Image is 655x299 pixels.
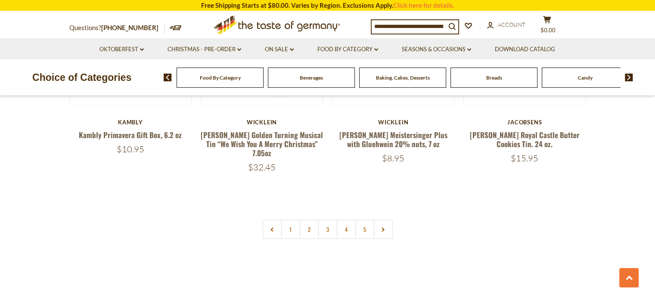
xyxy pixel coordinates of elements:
div: Wicklein [332,119,455,126]
span: $0.00 [540,27,556,34]
span: Account [498,21,525,28]
a: [PERSON_NAME] Royal Castle Butter Cookies Tin. 24 oz. [470,129,580,149]
div: Wicklein [201,119,323,126]
div: Kambly [69,119,192,126]
span: $10.95 [117,144,144,154]
a: Food By Category [200,74,241,81]
a: Baking, Cakes, Desserts [376,74,430,81]
a: 3 [318,220,337,239]
a: Food By Category [317,45,378,54]
span: $32.45 [248,162,276,173]
a: 2 [299,220,319,239]
img: next arrow [625,74,633,81]
a: Kambly Primavera Gift Box, 6.2 oz [79,129,182,140]
img: previous arrow [164,74,172,81]
a: Beverages [300,74,323,81]
a: On Sale [265,45,294,54]
a: 1 [281,220,300,239]
a: 4 [336,220,356,239]
span: $8.95 [382,153,404,163]
a: [PERSON_NAME] Meistersinger Plus with Gluehwein 20% nuts, 7 oz [339,129,447,149]
a: Click here for details. [393,1,454,9]
p: Questions? [69,22,165,34]
a: Account [487,20,525,30]
span: $15.95 [511,153,538,163]
button: $0.00 [534,15,560,37]
a: Seasons & Occasions [402,45,471,54]
a: [PERSON_NAME] Golden Turning Musical Tin “We Wish You A Merry Christmas” 7.05oz [201,129,323,159]
div: Jacobsens [463,119,586,126]
a: [PHONE_NUMBER] [101,24,158,31]
a: Download Catalog [495,45,555,54]
a: Oktoberfest [99,45,144,54]
a: Candy [578,74,593,81]
a: Christmas - PRE-ORDER [168,45,241,54]
a: Breads [486,74,502,81]
a: 5 [355,220,374,239]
